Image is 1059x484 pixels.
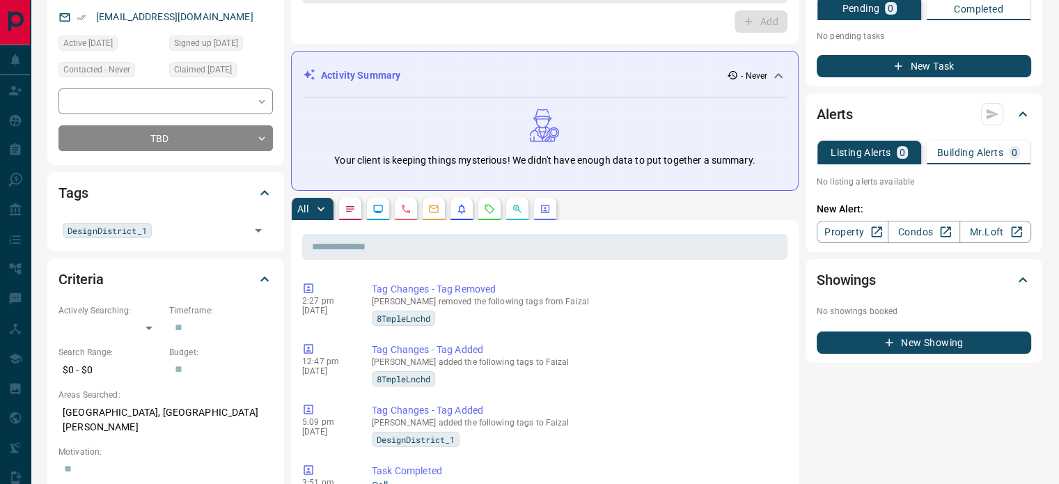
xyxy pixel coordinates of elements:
[302,296,351,306] p: 2:27 pm
[372,282,782,297] p: Tag Changes - Tag Removed
[96,11,253,22] a: [EMAIL_ADDRESS][DOMAIN_NAME]
[321,68,400,83] p: Activity Summary
[68,224,147,237] span: DesignDistrict_1
[58,359,162,382] p: $0 - $0
[817,221,888,243] a: Property
[959,221,1031,243] a: Mr.Loft
[540,203,551,214] svg: Agent Actions
[428,203,439,214] svg: Emails
[334,153,755,168] p: Your client is keeping things mysterious! We didn't have enough data to put together a summary.
[63,36,113,50] span: Active [DATE]
[372,297,782,306] p: [PERSON_NAME] removed the following tags from Faizal
[58,304,162,317] p: Actively Searching:
[817,55,1031,77] button: New Task
[377,372,430,386] span: 8TmpleLnchd
[456,203,467,214] svg: Listing Alerts
[302,427,351,437] p: [DATE]
[484,203,495,214] svg: Requests
[297,204,308,214] p: All
[372,464,782,478] p: Task Completed
[372,343,782,357] p: Tag Changes - Tag Added
[888,221,959,243] a: Condos
[372,357,782,367] p: [PERSON_NAME] added the following tags to Faizal
[372,403,782,418] p: Tag Changes - Tag Added
[63,63,130,77] span: Contacted - Never
[169,304,273,317] p: Timeframe:
[817,26,1031,47] p: No pending tasks
[169,62,273,81] div: Tue Aug 24 2021
[372,418,782,428] p: [PERSON_NAME] added the following tags to Faizal
[377,311,430,325] span: 8TmpleLnchd
[302,357,351,366] p: 12:47 pm
[58,263,273,296] div: Criteria
[512,203,523,214] svg: Opportunities
[174,63,232,77] span: Claimed [DATE]
[741,70,767,82] p: - Never
[303,63,787,88] div: Activity Summary- Never
[302,306,351,315] p: [DATE]
[302,417,351,427] p: 5:09 pm
[58,182,88,204] h2: Tags
[817,263,1031,297] div: Showings
[377,432,455,446] span: DesignDistrict_1
[58,176,273,210] div: Tags
[817,202,1031,217] p: New Alert:
[1012,148,1017,157] p: 0
[937,148,1003,157] p: Building Alerts
[77,13,86,22] svg: Email Verified
[169,36,273,55] div: Tue Aug 24 2021
[58,446,273,458] p: Motivation:
[900,148,905,157] p: 0
[888,3,893,13] p: 0
[817,269,876,291] h2: Showings
[372,203,384,214] svg: Lead Browsing Activity
[954,4,1003,14] p: Completed
[817,175,1031,188] p: No listing alerts available
[817,305,1031,318] p: No showings booked
[249,221,268,240] button: Open
[58,401,273,439] p: [GEOGRAPHIC_DATA], [GEOGRAPHIC_DATA][PERSON_NAME]
[817,331,1031,354] button: New Showing
[58,389,273,401] p: Areas Searched:
[831,148,891,157] p: Listing Alerts
[345,203,356,214] svg: Notes
[58,125,273,151] div: TBD
[400,203,411,214] svg: Calls
[58,36,162,55] div: Tue Aug 24 2021
[817,97,1031,131] div: Alerts
[58,346,162,359] p: Search Range:
[817,103,853,125] h2: Alerts
[174,36,238,50] span: Signed up [DATE]
[169,346,273,359] p: Budget:
[302,366,351,376] p: [DATE]
[58,268,104,290] h2: Criteria
[842,3,879,13] p: Pending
